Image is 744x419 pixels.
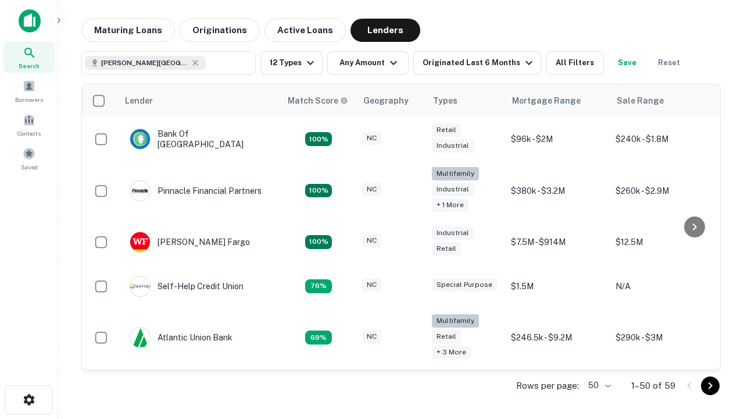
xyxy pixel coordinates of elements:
div: Types [433,94,457,108]
div: NC [362,278,381,292]
button: Save your search to get updates of matches that match your search criteria. [609,51,646,74]
div: NC [362,132,381,145]
div: Matching Properties: 15, hasApolloMatch: undefined [305,235,332,249]
td: $246.5k - $9.2M [505,308,610,367]
div: 50 [584,377,613,394]
td: $1.5M [505,264,610,308]
td: $7.5M - $914M [505,220,610,264]
div: Retail [432,242,461,255]
button: Originations [180,19,260,42]
div: Industrial [432,226,474,240]
td: $260k - $2.9M [610,161,714,220]
span: [PERSON_NAME][GEOGRAPHIC_DATA], [GEOGRAPHIC_DATA] [101,58,188,68]
td: N/A [610,264,714,308]
td: $12.5M [610,220,714,264]
a: Contacts [3,109,55,140]
th: Types [426,84,505,117]
button: Lenders [350,19,420,42]
div: Matching Properties: 15, hasApolloMatch: undefined [305,132,332,146]
button: Go to next page [701,377,720,395]
div: Industrial [432,139,474,152]
div: Geography [363,94,409,108]
div: NC [362,183,381,196]
div: Multifamily [432,167,479,180]
span: Contacts [17,129,41,138]
a: Saved [3,143,55,174]
img: picture [130,232,150,252]
div: Multifamily [432,314,479,328]
div: Matching Properties: 10, hasApolloMatch: undefined [305,331,332,345]
div: Special Purpose [432,278,497,292]
div: + 3 more [432,346,471,359]
div: Mortgage Range [512,94,581,108]
button: Originated Last 6 Months [413,51,541,74]
span: Search [19,61,40,70]
button: All Filters [546,51,604,74]
div: Retail [432,330,461,343]
p: 1–50 of 59 [631,379,675,393]
button: Any Amount [327,51,409,74]
div: Capitalize uses an advanced AI algorithm to match your search with the best lender. The match sco... [288,94,348,107]
img: picture [130,181,150,201]
div: Lender [125,94,153,108]
div: Matching Properties: 11, hasApolloMatch: undefined [305,279,332,293]
th: Mortgage Range [505,84,610,117]
td: $96k - $2M [505,117,610,161]
td: $290k - $3M [610,308,714,367]
div: Sale Range [617,94,664,108]
div: Originated Last 6 Months [423,56,536,70]
p: Rows per page: [516,379,579,393]
button: Maturing Loans [81,19,175,42]
div: Pinnacle Financial Partners [130,180,262,201]
td: $240k - $1.8M [610,117,714,161]
img: picture [130,129,150,149]
iframe: Chat Widget [686,289,744,345]
a: Borrowers [3,75,55,106]
th: Sale Range [610,84,714,117]
div: Industrial [432,183,474,196]
div: [PERSON_NAME] Fargo [130,232,250,253]
button: Reset [650,51,688,74]
div: Self-help Credit Union [130,276,244,297]
div: + 1 more [432,198,468,212]
a: Search [3,41,55,73]
span: Borrowers [15,95,43,104]
th: Lender [118,84,281,117]
th: Geography [356,84,426,117]
img: capitalize-icon.png [19,9,41,33]
div: Atlantic Union Bank [130,327,233,348]
td: $380k - $3.2M [505,161,610,220]
div: NC [362,330,381,343]
div: Retail [432,123,461,137]
span: Saved [21,162,38,172]
img: picture [130,328,150,347]
div: NC [362,234,381,247]
h6: Match Score [288,94,346,107]
th: Capitalize uses an advanced AI algorithm to match your search with the best lender. The match sco... [281,84,356,117]
button: Active Loans [264,19,346,42]
div: Matching Properties: 26, hasApolloMatch: undefined [305,184,332,198]
div: Bank Of [GEOGRAPHIC_DATA] [130,129,269,150]
button: 12 Types [260,51,323,74]
img: picture [130,276,150,296]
